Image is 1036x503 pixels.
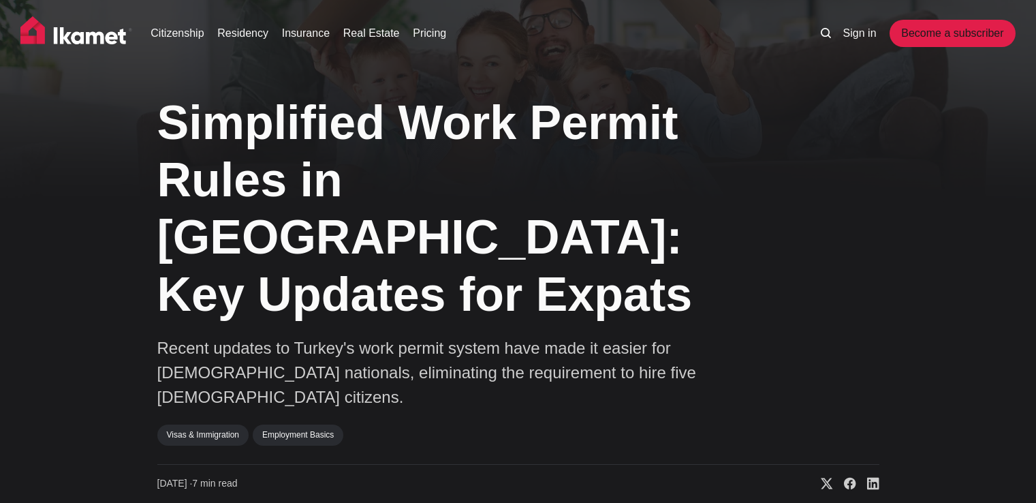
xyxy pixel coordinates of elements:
h1: Simplified Work Permit Rules in [GEOGRAPHIC_DATA]: Key Updates for Expats [157,94,743,323]
span: [DATE] ∙ [157,478,193,489]
a: Become a subscriber [890,20,1015,47]
a: Pricing [413,25,446,42]
p: Recent updates to Turkey's work permit system have made it easier for [DEMOGRAPHIC_DATA] national... [157,336,702,410]
a: Share on X [810,477,833,491]
img: Ikamet home [20,16,132,50]
a: Visas & Immigration [157,425,249,445]
a: Real Estate [343,25,400,42]
a: Share on Facebook [833,477,856,491]
a: Residency [217,25,268,42]
a: Employment Basics [253,425,343,445]
a: Insurance [282,25,330,42]
time: 7 min read [157,477,238,491]
a: Sign in [843,25,877,42]
a: Share on Linkedin [856,477,879,491]
a: Citizenship [151,25,204,42]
